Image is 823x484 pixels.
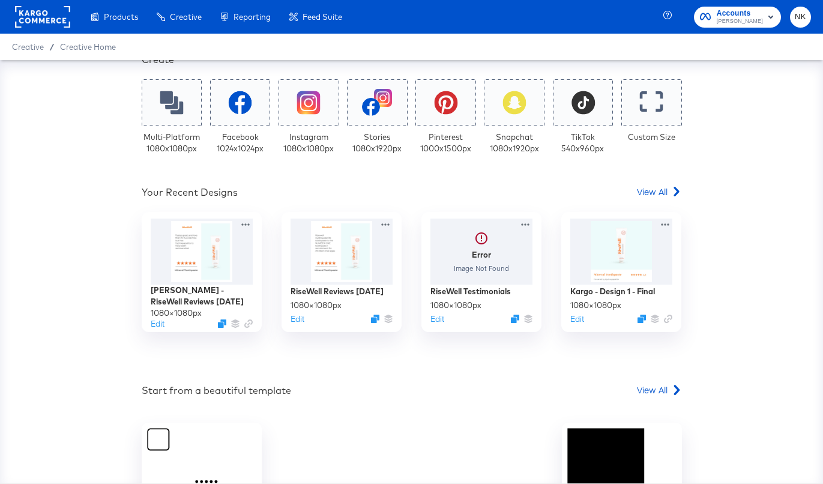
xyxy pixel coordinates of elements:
[291,300,342,311] div: 1080 × 1080 px
[628,132,675,143] div: Custom Size
[790,7,811,28] button: NK
[142,384,291,398] div: Start from a beautiful template
[420,132,471,154] div: Pinterest 1000 x 1500 px
[430,286,511,297] div: RiseWell Testimonials
[143,132,200,154] div: Multi-Platform 1080 x 1080 px
[421,212,541,332] div: ErrorImage Not FoundRiseWell Testimonials1080×1080pxEditDuplicate
[244,319,253,328] svg: Link
[795,10,806,24] span: NK
[104,12,138,22] span: Products
[511,315,519,323] svg: Duplicate
[142,186,238,199] div: Your Recent Designs
[561,132,604,154] div: TikTok 540 x 960 px
[44,42,60,52] span: /
[291,313,304,325] button: Edit
[430,300,481,311] div: 1080 × 1080 px
[637,384,668,396] span: View All
[570,313,584,325] button: Edit
[638,315,646,323] svg: Duplicate
[142,212,262,332] div: [PERSON_NAME] - RiseWell Reviews [DATE]1080×1080pxEditDuplicate
[561,212,681,332] div: Kargo - Design 1 - Final1080×1080pxEditDuplicate
[352,132,402,154] div: Stories 1080 x 1920 px
[12,42,44,52] span: Creative
[151,318,164,330] button: Edit
[217,132,264,154] div: Facebook 1024 x 1024 px
[637,186,682,203] a: View All
[570,300,621,311] div: 1080 × 1080 px
[151,307,202,319] div: 1080 × 1080 px
[694,7,781,28] button: Accounts[PERSON_NAME]
[60,42,116,52] a: Creative Home
[151,285,253,307] div: [PERSON_NAME] - RiseWell Reviews [DATE]
[283,132,334,154] div: Instagram 1080 x 1080 px
[291,286,384,297] div: RiseWell Reviews [DATE]
[717,7,763,20] span: Accounts
[170,12,202,22] span: Creative
[282,212,402,332] div: RiseWell Reviews [DATE]1080×1080pxEditDuplicate
[371,315,379,323] svg: Duplicate
[490,132,539,154] div: Snapchat 1080 x 1920 px
[570,286,655,297] div: Kargo - Design 1 - Final
[664,315,672,323] svg: Link
[717,17,763,26] span: [PERSON_NAME]
[218,319,226,328] svg: Duplicate
[234,12,271,22] span: Reporting
[303,12,342,22] span: Feed Suite
[637,186,668,198] span: View All
[637,384,682,401] a: View All
[430,313,444,325] button: Edit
